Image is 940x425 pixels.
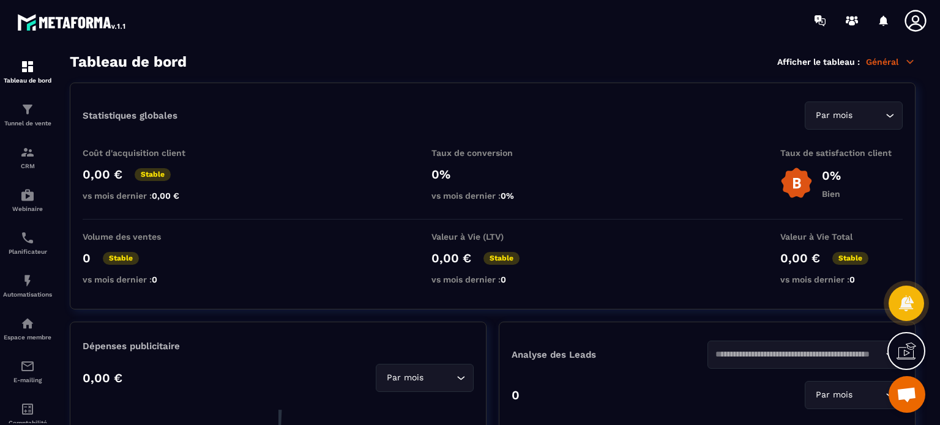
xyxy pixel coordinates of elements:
[431,191,554,201] p: vs mois dernier :
[3,77,52,84] p: Tableau de bord
[20,145,35,160] img: formation
[70,53,187,70] h3: Tableau de bord
[83,148,205,158] p: Coût d'acquisition client
[822,189,841,199] p: Bien
[501,191,514,201] span: 0%
[83,371,122,385] p: 0,00 €
[20,359,35,374] img: email
[715,348,883,361] input: Search for option
[512,349,707,360] p: Analyse des Leads
[83,251,91,265] p: 0
[3,120,52,127] p: Tunnel de vente
[3,221,52,264] a: schedulerschedulerPlanificateur
[83,341,474,352] p: Dépenses publicitaire
[20,316,35,331] img: automations
[780,251,820,265] p: 0,00 €
[483,252,520,265] p: Stable
[780,167,813,199] img: b-badge-o.b3b20ee6.svg
[855,109,882,122] input: Search for option
[135,168,171,181] p: Stable
[813,109,855,122] span: Par mois
[3,334,52,341] p: Espace membre
[3,248,52,255] p: Planificateur
[3,136,52,179] a: formationformationCRM
[83,191,205,201] p: vs mois dernier :
[384,371,426,385] span: Par mois
[83,110,177,121] p: Statistiques globales
[20,402,35,416] img: accountant
[83,232,205,242] p: Volume des ventes
[103,252,139,265] p: Stable
[3,179,52,221] a: automationsautomationsWebinaire
[512,388,520,402] p: 0
[3,291,52,298] p: Automatisations
[3,163,52,169] p: CRM
[780,148,903,158] p: Taux de satisfaction client
[83,275,205,284] p: vs mois dernier :
[805,102,903,130] div: Search for option
[813,388,855,402] span: Par mois
[426,371,453,385] input: Search for option
[431,275,554,284] p: vs mois dernier :
[3,93,52,136] a: formationformationTunnel de vente
[3,307,52,350] a: automationsautomationsEspace membre
[832,252,868,265] p: Stable
[431,167,554,182] p: 0%
[777,57,860,67] p: Afficher le tableau :
[431,232,554,242] p: Valeur à Vie (LTV)
[3,377,52,383] p: E-mailing
[431,251,471,265] p: 0,00 €
[855,388,882,402] input: Search for option
[17,11,127,33] img: logo
[501,275,506,284] span: 0
[20,188,35,202] img: automations
[152,275,157,284] span: 0
[849,275,855,284] span: 0
[431,148,554,158] p: Taux de conversion
[3,264,52,307] a: automationsautomationsAutomatisations
[822,168,841,183] p: 0%
[83,167,122,182] p: 0,00 €
[376,364,474,392] div: Search for option
[889,376,925,413] a: Ouvrir le chat
[780,232,903,242] p: Valeur à Vie Total
[152,191,179,201] span: 0,00 €
[20,59,35,74] img: formation
[3,50,52,93] a: formationformationTableau de bord
[20,231,35,245] img: scheduler
[780,275,903,284] p: vs mois dernier :
[20,102,35,117] img: formation
[805,381,903,409] div: Search for option
[707,341,903,369] div: Search for option
[20,273,35,288] img: automations
[3,205,52,212] p: Webinaire
[3,350,52,393] a: emailemailE-mailing
[866,56,916,67] p: Général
